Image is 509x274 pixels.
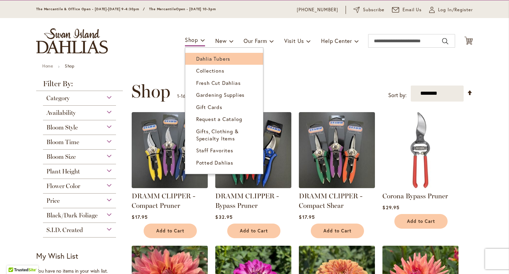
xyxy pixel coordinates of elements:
a: Subscribe [353,6,384,13]
span: Log In/Register [438,6,473,13]
span: $29.95 [382,204,399,211]
a: [PHONE_NUMBER] [297,6,338,13]
span: Email Us [403,6,422,13]
button: Add to Cart [144,224,197,238]
span: Add to Cart [323,228,351,234]
span: 16 [181,93,186,99]
span: Visit Us [284,37,304,44]
span: Category [46,94,70,102]
a: Home [42,63,53,68]
span: Add to Cart [407,218,435,224]
img: DRAMM CLIPPER - Compact Pruner [132,112,208,188]
span: Staff Favorites [196,147,233,154]
a: DRAMM CLIPPER - Compact Shear [299,183,375,189]
span: Request a Catalog [196,116,242,122]
span: Shop [185,36,198,43]
span: The Mercantile & Office Open - [DATE]-[DATE] 9-4:30pm / The Mercantile [36,7,176,11]
a: Corona Bypass Pruner [382,192,448,200]
button: Add to Cart [394,214,448,229]
a: DRAMM CLIPPER - Bypass Pruner [215,183,291,189]
img: Corona Bypass Pruner [382,112,459,188]
span: New [215,37,227,44]
a: DRAMM CLIPPER - Compact Shear [299,192,362,210]
span: Add to Cart [240,228,268,234]
span: Bloom Size [46,153,76,161]
button: Add to Cart [311,224,364,238]
label: Sort by: [388,89,407,102]
a: Log In/Register [429,6,473,13]
a: store logo [36,28,108,54]
span: Price [46,197,60,204]
span: Gifts, Clothing & Specialty Items [196,128,239,142]
span: S.I.D. Created [46,226,83,234]
span: Flower Color [46,182,80,190]
span: Open - [DATE] 10-3pm [176,7,216,11]
span: $17.95 [299,214,315,220]
a: Gift Cards [185,101,263,113]
span: Subscribe [363,6,384,13]
a: DRAMM CLIPPER - Compact Pruner [132,183,208,189]
span: Dahlia Tubers [196,55,230,62]
span: Help Center [321,37,352,44]
a: DRAMM CLIPPER - Bypass Pruner [215,192,279,210]
span: Gardening Supplies [196,91,245,98]
span: Black/Dark Foliage [46,212,98,219]
span: $17.95 [132,214,147,220]
iframe: Launch Accessibility Center [5,250,24,269]
span: Add to Cart [156,228,184,234]
span: 1 [177,93,179,99]
span: Collections [196,67,224,74]
span: Fresh Cut Dahlias [196,79,241,86]
span: $32.95 [215,214,232,220]
span: Potted Dahlias [196,159,233,166]
span: Bloom Time [46,138,79,146]
strong: Filter By: [36,80,123,91]
a: Corona Bypass Pruner [382,183,459,189]
span: Availability [46,109,76,117]
img: DRAMM CLIPPER - Compact Shear [299,112,375,188]
span: Our Farm [244,37,267,44]
span: Bloom Style [46,124,78,131]
strong: Shop [65,63,74,68]
p: - of products [177,91,217,102]
button: Add to Cart [227,224,280,238]
strong: My Wish List [36,251,78,261]
a: DRAMM CLIPPER - Compact Pruner [132,192,195,210]
a: Email Us [392,6,422,13]
span: Plant Height [46,168,80,175]
span: Shop [131,81,170,102]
